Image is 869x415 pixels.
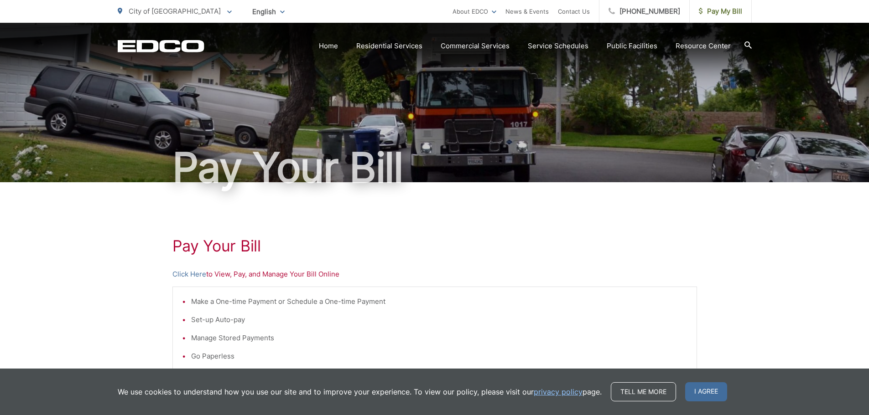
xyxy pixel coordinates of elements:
[191,314,687,325] li: Set-up Auto-pay
[453,6,496,17] a: About EDCO
[611,382,676,401] a: Tell me more
[172,269,206,280] a: Click Here
[191,296,687,307] li: Make a One-time Payment or Schedule a One-time Payment
[685,382,727,401] span: I agree
[319,41,338,51] a: Home
[534,386,583,397] a: privacy policy
[607,41,657,51] a: Public Facilities
[118,40,204,52] a: EDCD logo. Return to the homepage.
[172,237,697,255] h1: Pay Your Bill
[505,6,549,17] a: News & Events
[528,41,588,51] a: Service Schedules
[118,145,752,190] h1: Pay Your Bill
[118,386,602,397] p: We use cookies to understand how you use our site and to improve your experience. To view our pol...
[558,6,590,17] a: Contact Us
[172,269,697,280] p: to View, Pay, and Manage Your Bill Online
[676,41,731,51] a: Resource Center
[356,41,422,51] a: Residential Services
[191,351,687,362] li: Go Paperless
[129,7,221,15] span: City of [GEOGRAPHIC_DATA]
[441,41,510,51] a: Commercial Services
[191,333,687,343] li: Manage Stored Payments
[245,4,291,20] span: English
[699,6,742,17] span: Pay My Bill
